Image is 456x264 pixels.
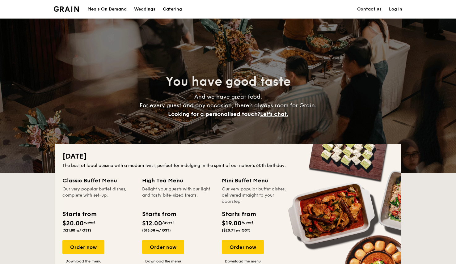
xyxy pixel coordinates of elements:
a: Download the menu [142,259,184,264]
div: Order now [62,240,104,254]
div: Mini Buffet Menu [222,176,294,185]
div: Classic Buffet Menu [62,176,135,185]
div: The best of local cuisine with a modern twist, perfect for indulging in the spirit of our nation’... [62,163,394,169]
div: Starts from [62,210,96,219]
h2: [DATE] [62,151,394,161]
div: Delight your guests with our light and tasty bite-sized treats. [142,186,214,205]
div: Starts from [142,210,176,219]
span: /guest [162,220,174,224]
div: High Tea Menu [142,176,214,185]
span: ($20.71 w/ GST) [222,228,251,232]
div: Order now [142,240,184,254]
span: Let's chat. [260,111,288,117]
span: Looking for a personalised touch? [168,111,260,117]
div: Our very popular buffet dishes, delivered straight to your doorstep. [222,186,294,205]
span: $19.00 [222,220,242,227]
span: You have good taste [166,74,291,89]
a: Logotype [54,6,79,12]
a: Download the menu [62,259,104,264]
span: /guest [242,220,253,224]
div: Starts from [222,210,255,219]
span: And we have great food. For every guest and any occasion, there’s always room for Grain. [140,93,316,117]
div: Our very popular buffet dishes, complete with set-up. [62,186,135,205]
div: Order now [222,240,264,254]
span: /guest [84,220,95,224]
a: Download the menu [222,259,264,264]
span: $12.00 [142,220,162,227]
span: ($21.80 w/ GST) [62,228,91,232]
img: Grain [54,6,79,12]
span: $20.00 [62,220,84,227]
span: ($13.08 w/ GST) [142,228,171,232]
